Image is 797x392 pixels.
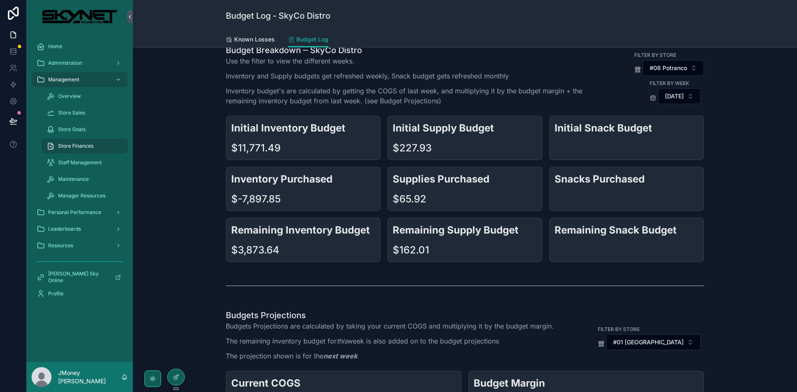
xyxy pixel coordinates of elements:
[393,121,537,135] h2: Initial Supply Budget
[226,336,554,346] p: The remaining inventory budget for week is also added on to the budget projections
[555,223,699,237] h2: Remaining Snack Budget
[58,126,86,133] span: Store Goals
[32,222,128,236] a: Leaderboards
[58,176,89,183] span: Maintenance
[231,172,375,186] h2: Inventory Purchased
[226,321,554,331] p: Budgets Projections are calculated by taking your current COGS and multiplying it by the budget m...
[234,35,275,44] span: Known Losses
[48,290,64,297] span: Profile
[231,243,279,257] div: $3,873.64
[231,192,281,206] div: $-7,897.85
[393,192,426,206] div: $65.92
[606,334,701,350] button: Select Button
[226,71,612,81] p: Inventory and Supply budgets get refreshed weekly, Snack budget gets refreshed monthly
[231,141,281,155] div: $11,771.49
[226,86,612,106] p: Inventory budget's are calculated by getting the COGS of last week, and multiplying it by the bud...
[337,337,347,345] em: this
[393,141,432,155] div: $227.93
[58,93,81,100] span: Overview
[665,92,684,100] span: [DATE]
[42,139,128,153] a: Store Finances
[226,32,275,49] a: Known Losses
[48,76,79,83] span: Management
[643,60,704,76] button: Select Button
[42,10,117,23] img: App logo
[48,226,81,232] span: Leaderboards
[650,79,689,87] label: Filter By Week
[48,209,101,216] span: Personal Performance
[296,35,328,44] span: Budget Log
[658,88,701,104] button: Select Button
[58,143,93,149] span: Store Finances
[650,64,687,72] span: #08 Potranco
[231,223,375,237] h2: Remaining Inventory Budget
[48,60,82,66] span: Administration
[226,56,612,66] p: Use the filter to view the different weeks.
[226,309,554,321] h1: Budgets Projections
[231,121,375,135] h2: Initial Inventory Budget
[474,376,699,390] h2: Budget Margin
[42,188,128,203] a: Manager Resources
[555,172,699,186] h2: Snacks Purchased
[42,155,128,170] a: Staff Management
[226,44,612,56] h1: Budget Breakdown ─ SkyCo Distro
[32,56,128,71] a: Administration
[58,369,121,385] p: JMoney [PERSON_NAME]
[32,39,128,54] a: Home
[42,122,128,137] a: Store Goals
[393,172,537,186] h2: Supplies Purchased
[42,172,128,187] a: Maintenance
[42,89,128,104] a: Overview
[613,338,684,346] span: #01 [GEOGRAPHIC_DATA]
[48,242,73,249] span: Resources
[48,43,62,50] span: Home
[598,325,640,333] label: Filter By Store
[42,105,128,120] a: Store Sales
[58,110,85,116] span: Store Sales
[32,205,128,220] a: Personal Performance
[58,192,105,199] span: Manager Resources
[288,32,328,48] a: Budget Log
[226,10,330,22] h1: Budget Log - SkyCo Distro
[393,223,537,237] h2: Remaining Supply Budget
[231,376,456,390] h2: Current COGS
[226,351,554,361] p: The projection shown is for the
[32,238,128,253] a: Resources
[634,51,676,58] label: Filter By Store
[32,270,128,285] a: [PERSON_NAME] Sky Online
[58,159,102,166] span: Staff Management
[27,33,133,312] div: scrollable content
[32,72,128,87] a: Management
[393,243,429,257] div: $162.01
[32,286,128,301] a: Profile
[323,352,357,360] em: next week
[48,270,108,284] span: [PERSON_NAME] Sky Online
[555,121,699,135] h2: Initial Snack Budget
